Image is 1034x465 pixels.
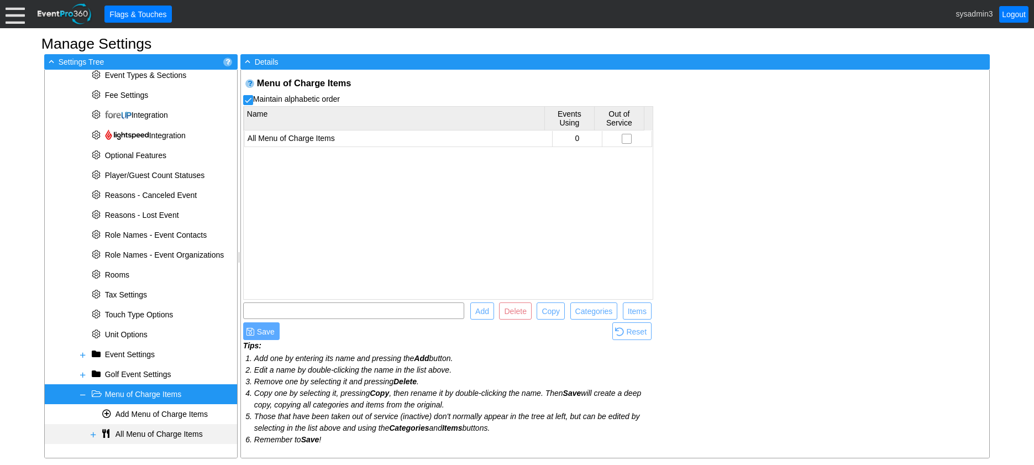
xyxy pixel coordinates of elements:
li: Edit a name by double-clicking the name in the list above. [254,364,653,376]
span: Golf Event Settings [105,370,171,379]
img: EventPro360 [36,2,93,27]
span: Tips: [243,341,261,350]
span: Role Names - Event Contacts [105,231,207,239]
li: Those that have been taken out of service (inactive) don't normally appear in the tree at left, b... [254,411,653,434]
b: Copy [370,389,389,398]
span: Details [255,58,279,66]
li: Add one by entering its name and pressing the button. [254,353,653,364]
b: Delete [393,377,417,386]
span: Flags & Touches [107,9,169,20]
span: Reset [624,326,649,337]
span: Add Menu of Charge Items [116,410,208,419]
img: lightspeed [105,129,149,140]
b: Save [563,389,581,398]
b: Categories [389,424,429,432]
span: Rooms [105,270,129,279]
span: Touch Type Options [105,310,173,319]
td: All Menu of Charge Items [244,131,552,147]
th: Out of Service [594,107,644,130]
span: Integration [105,131,186,140]
span: Save [246,325,277,337]
span: Optional Features [105,151,166,160]
b: Items [442,424,463,432]
img: foreUP [105,111,132,119]
span: Tax Settings [105,290,147,299]
span: Categories [573,306,615,317]
b: Save [301,435,319,444]
span: Items [626,306,649,317]
span: - [46,56,56,66]
div: Menu: Click or 'Crtl+M' to toggle menu open/close [6,4,25,24]
span: Fee Settings [105,91,149,100]
span: Flags & Touches [107,8,169,20]
li: Remember to ! [254,434,653,446]
th: Events Using [544,107,594,130]
span: All Menu of Charge Items [116,430,203,438]
span: Copy [539,306,562,317]
th: Name [244,107,544,130]
li: Remove one by selecting it and pressing . [254,376,653,388]
td: 0 [552,131,602,147]
h2: Menu of Charge Items [257,77,653,89]
span: Player/Guest Count Statuses [105,171,205,180]
span: Event Types & Sections [105,71,187,80]
span: Role Names - Event Organizations [105,250,224,259]
span: Add [473,306,491,317]
span: Menu of Charge Items [105,390,182,399]
span: Save [255,326,277,337]
h1: Manage Settings [41,36,993,51]
li: Copy one by selecting it, pressing , then rename it by double-clicking the name. Then will create... [254,388,653,411]
b: Add [414,354,429,363]
span: sysadmin3 [956,9,993,18]
span: Delete [502,306,528,317]
span: Event Settings [105,350,155,359]
span: Unit Options [105,330,148,339]
span: Reset [615,325,649,337]
a: Logout [999,6,1028,23]
span: Reasons - Canceled Event [105,191,197,200]
div: Maintain alphabetic order [241,70,655,456]
span: Settings Tree [59,58,104,66]
span: Integration [105,111,168,119]
span: - [243,56,253,66]
span: Reasons - Lost Event [105,211,179,220]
